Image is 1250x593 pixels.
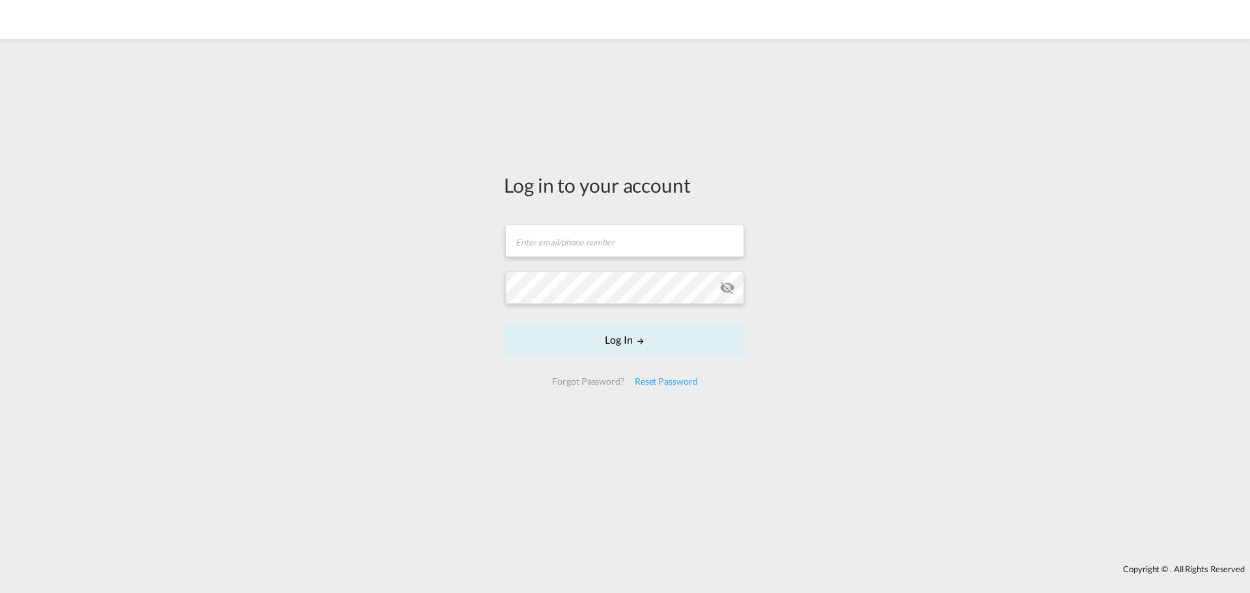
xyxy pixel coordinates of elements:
[504,324,746,356] button: LOGIN
[505,225,744,257] input: Enter email/phone number
[630,370,703,393] div: Reset Password
[504,171,746,199] div: Log in to your account
[719,280,735,296] md-icon: icon-eye-off
[547,370,629,393] div: Forgot Password?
